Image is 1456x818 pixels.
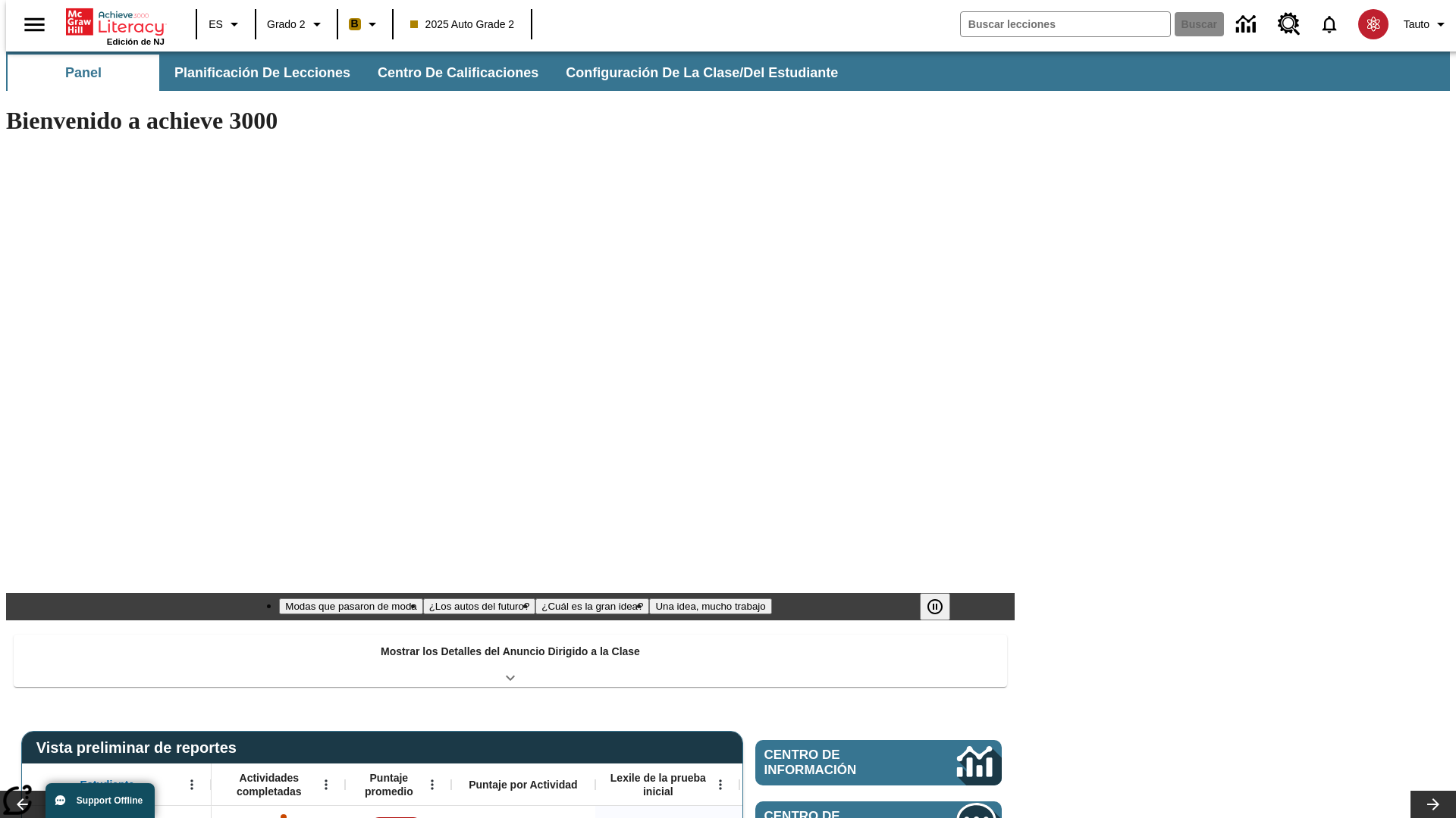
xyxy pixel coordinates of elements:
span: Centro de información [764,748,906,778]
button: Diapositiva 2 ¿Los autos del futuro? [423,598,536,614]
span: Grado 2 [267,17,306,33]
h1: Bienvenido a achieve 3000 [6,107,1015,135]
span: Panel [65,64,102,82]
button: Abrir menú [709,773,732,796]
span: Puntaje promedio [353,771,425,798]
span: ES [209,17,223,33]
a: Centro de recursos, Se abrirá en una pestaña nueva. [1269,4,1310,45]
img: avatar image [1358,9,1389,39]
button: Abrir el menú lateral [12,2,57,47]
button: Configuración de la clase/del estudiante [554,55,850,91]
a: Centro de información [1227,4,1269,45]
button: Escoja un nuevo avatar [1349,5,1398,44]
a: Notificaciones [1310,5,1349,44]
button: Diapositiva 4 Una idea, mucho trabajo [649,598,771,614]
span: Planificación de lecciones [174,64,350,82]
button: Pausar [920,593,950,620]
span: B [351,14,359,33]
button: Diapositiva 3 ¿Cuál es la gran idea? [535,598,649,614]
button: Abrir menú [315,773,337,796]
button: Panel [8,55,159,91]
span: Lexile de la prueba inicial [603,771,714,798]
button: Support Offline [45,783,155,818]
a: Centro de información [755,740,1002,785]
body: Máximo 600 caracteres Presiona Escape para desactivar la barra de herramientas Presiona Alt + F10... [6,12,221,26]
button: Diapositiva 1 Modas que pasaron de moda [279,598,422,614]
span: Configuración de la clase/del estudiante [566,64,838,82]
span: Vista preliminar de reportes [36,739,244,757]
span: Support Offline [77,795,143,806]
button: Grado: Grado 2, Elige un grado [261,11,332,38]
span: Edición de NJ [107,37,165,46]
span: Puntaje por Actividad [469,778,577,791]
span: Actividades completadas [219,771,319,798]
button: Planificación de lecciones [162,55,362,91]
button: Centro de calificaciones [366,55,551,91]
span: Centro de calificaciones [378,64,538,82]
button: Carrusel de lecciones, seguir [1410,791,1456,818]
button: Abrir menú [180,773,203,796]
div: Pausar [920,593,965,620]
input: Buscar campo [961,12,1170,36]
p: Mostrar los Detalles del Anuncio Dirigido a la Clase [381,644,640,660]
button: Lenguaje: ES, Selecciona un idioma [202,11,250,38]
a: Portada [66,7,165,37]
button: Abrir menú [421,773,444,796]
span: 2025 Auto Grade 2 [410,17,515,33]
div: Subbarra de navegación [6,55,852,91]
div: Portada [66,5,165,46]
div: Subbarra de navegación [6,52,1450,91]
span: Estudiante [80,778,135,791]
button: Perfil/Configuración [1398,11,1456,38]
span: Tauto [1404,17,1429,33]
button: Boost El color de la clase es anaranjado claro. Cambiar el color de la clase. [343,11,388,38]
div: Mostrar los Detalles del Anuncio Dirigido a la Clase [14,635,1007,687]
